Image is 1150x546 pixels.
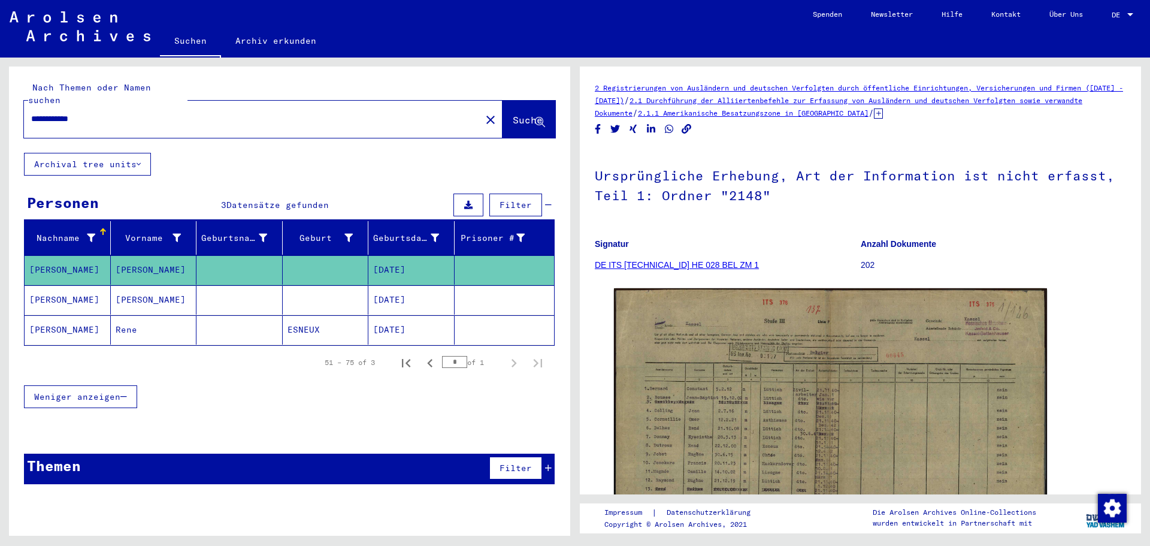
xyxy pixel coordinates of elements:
[394,351,418,375] button: First page
[221,26,331,55] a: Archiv erkunden
[287,228,368,248] div: Geburt‏
[283,315,369,345] mat-cell: ESNEUX
[283,221,369,255] mat-header-cell: Geburt‏
[10,11,150,41] img: Arolsen_neg.svg
[325,357,375,368] div: 51 – 75 of 3
[1112,11,1125,19] span: DE
[604,506,652,519] a: Impressum
[27,192,99,213] div: Personen
[368,255,455,285] mat-cell: [DATE]
[287,232,353,245] div: Geburt‏
[483,113,498,127] mat-icon: close
[479,107,503,131] button: Clear
[24,385,137,408] button: Weniger anzeigen
[609,122,622,137] button: Share on Twitter
[116,232,181,245] div: Vorname
[25,255,111,285] mat-cell: [PERSON_NAME]
[526,351,550,375] button: Last page
[111,221,197,255] mat-header-cell: Vorname
[34,391,120,402] span: Weniger anzeigen
[1097,493,1126,522] div: Zustimmung ändern
[657,506,765,519] a: Datenschutzerklärung
[160,26,221,58] a: Suchen
[373,228,454,248] div: Geburtsdatum
[221,200,226,210] span: 3
[513,114,543,126] span: Suche
[645,122,658,137] button: Share on LinkedIn
[489,194,542,216] button: Filter
[604,506,765,519] div: |
[489,457,542,479] button: Filter
[1084,503,1128,533] img: yv_logo.png
[680,122,693,137] button: Copy link
[201,232,267,245] div: Geburtsname
[595,239,629,249] b: Signatur
[663,122,676,137] button: Share on WhatsApp
[25,285,111,315] mat-cell: [PERSON_NAME]
[595,96,1082,117] a: 2.1 Durchführung der Alliiertenbefehle zur Erfassung von Ausländern und deutschen Verfolgten sowi...
[111,315,197,345] mat-cell: Rene
[595,83,1123,105] a: 2 Registrierungen von Ausländern und deutschen Verfolgten durch öffentliche Einrichtungen, Versic...
[604,519,765,530] p: Copyright © Arolsen Archives, 2021
[500,200,532,210] span: Filter
[196,221,283,255] mat-header-cell: Geburtsname
[873,507,1036,518] p: Die Arolsen Archives Online-Collections
[442,357,502,368] div: of 1
[368,285,455,315] mat-cell: [DATE]
[27,455,81,476] div: Themen
[226,200,329,210] span: Datensätze gefunden
[29,228,110,248] div: Nachname
[595,260,759,270] a: DE ITS [TECHNICAL_ID] HE 028 BEL ZM 1
[624,95,630,105] span: /
[503,101,555,138] button: Suche
[201,228,282,248] div: Geburtsname
[24,153,151,176] button: Archival tree units
[459,232,525,245] div: Prisoner #
[1098,494,1127,523] img: Zustimmung ändern
[868,107,874,118] span: /
[455,221,555,255] mat-header-cell: Prisoner #
[111,255,197,285] mat-cell: [PERSON_NAME]
[459,228,540,248] div: Prisoner #
[627,122,640,137] button: Share on Xing
[861,239,936,249] b: Anzahl Dokumente
[638,108,868,117] a: 2.1.1 Amerikanische Besatzungszone in [GEOGRAPHIC_DATA]
[418,351,442,375] button: Previous page
[28,82,151,105] mat-label: Nach Themen oder Namen suchen
[368,221,455,255] mat-header-cell: Geburtsdatum
[116,228,196,248] div: Vorname
[368,315,455,345] mat-cell: [DATE]
[632,107,638,118] span: /
[595,148,1126,221] h1: Ursprüngliche Erhebung, Art der Information ist nicht erfasst, Teil 1: Ordner "2148"
[25,221,111,255] mat-header-cell: Nachname
[592,122,604,137] button: Share on Facebook
[25,315,111,345] mat-cell: [PERSON_NAME]
[873,518,1036,529] p: wurden entwickelt in Partnerschaft mit
[861,259,1126,272] p: 202
[373,232,439,245] div: Geburtsdatum
[502,351,526,375] button: Next page
[500,463,532,473] span: Filter
[111,285,197,315] mat-cell: [PERSON_NAME]
[29,232,95,245] div: Nachname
